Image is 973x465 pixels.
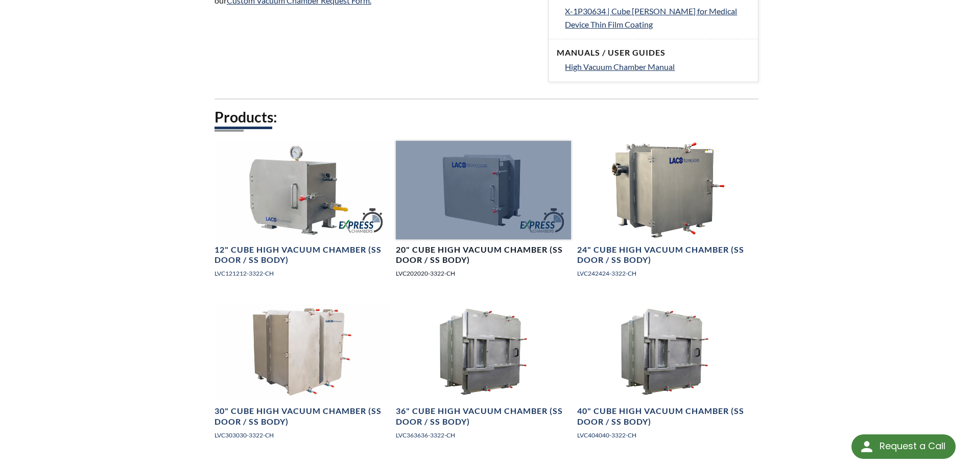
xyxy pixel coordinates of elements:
a: X-1P30634 | Cube [PERSON_NAME] for Medical Device Thin Film Coating [565,5,750,31]
span: High Vacuum Chamber Manual [565,62,675,71]
a: LVC202020-3322-CH Express Chamber, right side angled view20" Cube High Vacuum Chamber (SS Door / ... [396,141,571,286]
h2: Products: [215,108,759,127]
h4: Manuals / User Guides [557,47,750,58]
h4: 20" Cube High Vacuum Chamber (SS Door / SS Body) [396,244,571,266]
a: 24" Cube High Vacuum Chamber Acrylic Door Aluminum Body, front angled view24" Cube High Vacuum Ch... [577,141,752,286]
div: Request a Call [880,434,945,458]
p: LVC363636-3322-CH [396,430,571,440]
a: High Vacuum Chamber Manual [565,60,750,74]
p: LVC303030-3322-CH [215,430,390,440]
p: LVC242424-3322-CH [577,268,752,278]
a: LVC363636-3322-CH Vacuum Chamber with Hinged Door, left side angle view36" Cube High Vacuum Chamb... [396,303,571,448]
h4: 40" Cube High Vacuum Chamber (SS Door / SS Body) [577,406,752,427]
h4: 24" Cube High Vacuum Chamber (SS Door / SS Body) [577,244,752,266]
a: LVC404040-3322-CH Cube Vacuum Chamber angle view40" Cube High Vacuum Chamber (SS Door / SS Body)L... [577,303,752,448]
a: LVC121212-3322-CH Express Chamber, angled view12" Cube High Vacuum Chamber (SS Door / SS Body)LVC... [215,141,390,286]
h4: 36" Cube High Vacuum Chamber (SS Door / SS Body) [396,406,571,427]
h4: 30" Cube High Vacuum Chamber (SS Door / SS Body) [215,406,390,427]
p: LVC121212-3322-CH [215,268,390,278]
h4: 12" Cube High Vacuum Chamber (SS Door / SS Body) [215,244,390,266]
div: Request a Call [851,434,956,459]
a: LVC303030-3322-CH SS Vacuum Chamber left side angle view30" Cube High Vacuum Chamber (SS Door / S... [215,303,390,448]
img: round button [859,438,875,455]
p: LVC202020-3322-CH [396,268,571,278]
p: LVC404040-3322-CH [577,430,752,440]
span: X-1P30634 | Cube [PERSON_NAME] for Medical Device Thin Film Coating [565,6,737,29]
